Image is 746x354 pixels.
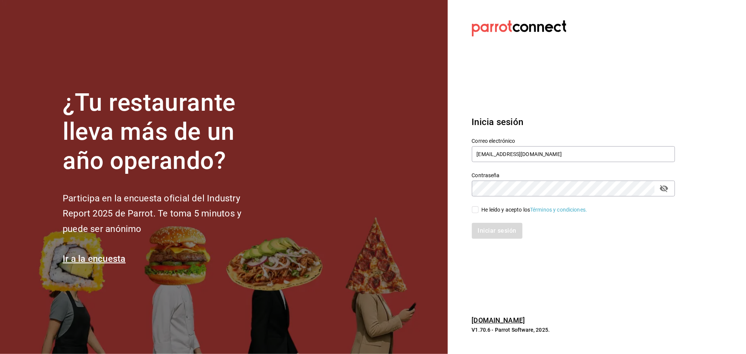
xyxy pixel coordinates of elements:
[472,139,675,144] label: Correo electrónico
[472,115,675,129] h3: Inicia sesión
[472,146,675,162] input: Ingresa tu correo electrónico
[472,316,525,324] a: [DOMAIN_NAME]
[63,254,126,264] a: Ir a la encuesta
[472,173,675,178] label: Contraseña
[472,326,675,334] p: V1.70.6 - Parrot Software, 2025.
[530,207,587,213] a: Términos y condiciones.
[482,206,587,214] div: He leído y acepto los
[658,182,670,195] button: passwordField
[63,88,267,175] h1: ¿Tu restaurante lleva más de un año operando?
[63,191,267,237] h2: Participa en la encuesta oficial del Industry Report 2025 de Parrot. Te toma 5 minutos y puede se...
